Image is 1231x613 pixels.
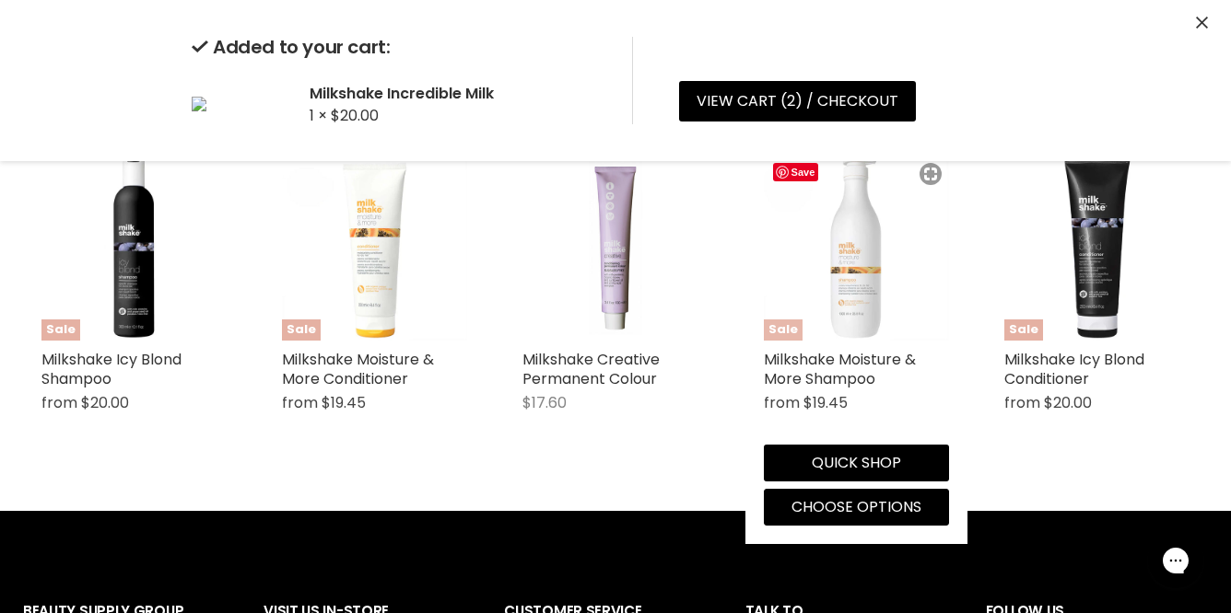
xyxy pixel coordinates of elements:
[282,156,467,341] a: Milkshake Moisture & More Conditioner Milkshake Moisture & More Conditioner Sale
[310,84,603,103] h2: Milkshake Incredible Milk
[1196,14,1208,33] button: Close
[773,163,819,181] span: Save
[310,105,327,126] span: 1 ×
[787,90,795,111] span: 2
[331,105,379,126] span: $20.00
[282,349,434,389] a: Milkshake Moisture & More Conditioner
[764,319,803,341] span: Sale
[764,489,949,526] button: Choose options
[522,349,660,389] a: Milkshake Creative Permanent Colour
[41,392,77,413] span: from
[1004,156,1190,341] a: Milkshake Icy Blond Conditioner Milkshake Icy Blond Conditioner Sale
[522,156,708,341] img: Milkshake Creative Permanent Colour
[1004,156,1190,341] img: Milkshake Icy Blond Conditioner
[322,392,366,413] span: $19.45
[41,349,182,389] a: Milkshake Icy Blond Shampoo
[192,37,603,58] h2: Added to your cart:
[764,445,949,481] button: Quick shop
[1004,349,1144,389] a: Milkshake Icy Blond Conditioner
[764,156,949,341] a: Milkshake Moisture & More Shampoo Milkshake Moisture & More Shampoo Sale
[764,156,949,341] img: Milkshake Moisture & More Shampoo
[1044,392,1092,413] span: $20.00
[791,496,921,517] span: Choose options
[282,392,318,413] span: from
[81,392,129,413] span: $20.00
[764,349,916,389] a: Milkshake Moisture & More Shampoo
[803,392,848,413] span: $19.45
[192,97,206,111] img: Milkshake Incredible Milk
[1004,319,1043,341] span: Sale
[1139,526,1213,595] iframe: Gorgias live chat messenger
[522,392,567,413] span: $17.60
[764,392,800,413] span: from
[282,319,321,341] span: Sale
[679,81,916,121] a: View cart (2) / Checkout
[1004,392,1040,413] span: from
[41,319,80,341] span: Sale
[41,156,227,341] img: Milkshake Icy Blond Shampoo
[41,156,227,341] a: Milkshake Icy Blond Shampoo Milkshake Icy Blond Shampoo Sale
[282,156,467,341] img: Milkshake Moisture & More Conditioner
